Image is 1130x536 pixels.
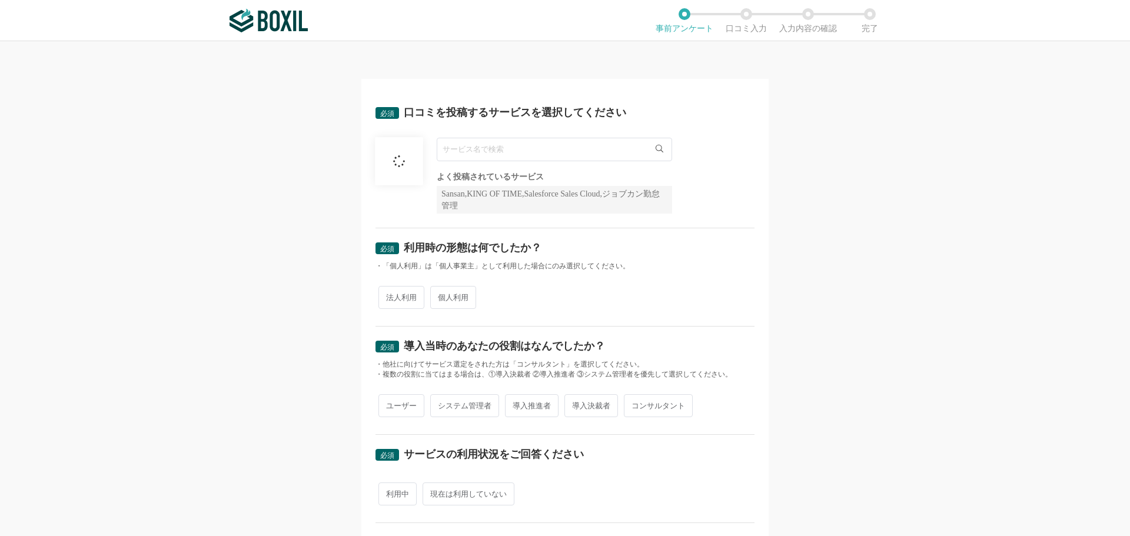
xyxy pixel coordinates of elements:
li: 口コミ入力 [715,8,777,33]
div: よく投稿されているサービス [437,173,672,181]
span: 導入推進者 [505,394,559,417]
input: サービス名で検索 [437,138,672,161]
li: 入力内容の確認 [777,8,839,33]
span: 必須 [380,451,394,460]
span: システム管理者 [430,394,499,417]
span: コンサルタント [624,394,693,417]
span: 必須 [380,343,394,351]
div: 利用時の形態は何でしたか？ [404,242,541,253]
li: 完了 [839,8,900,33]
span: ユーザー [378,394,424,417]
span: 利用中 [378,482,417,505]
div: Sansan,KING OF TIME,Salesforce Sales Cloud,ジョブカン勤怠管理 [437,186,672,214]
div: 口コミを投稿するサービスを選択してください [404,107,626,118]
li: 事前アンケート [653,8,715,33]
span: 法人利用 [378,286,424,309]
div: サービスの利用状況をご回答ください [404,449,584,460]
div: ・複数の役割に当てはまる場合は、①導入決裁者 ②導入推進者 ③システム管理者を優先して選択してください。 [375,369,755,379]
img: ボクシルSaaS_ロゴ [230,9,308,32]
div: ・他社に向けてサービス選定をされた方は「コンサルタント」を選択してください。 [375,359,755,369]
div: ・「個人利用」は「個人事業主」として利用した場合にのみ選択してください。 [375,261,755,271]
span: 導入決裁者 [564,394,618,417]
span: 必須 [380,109,394,118]
span: 現在は利用していない [423,482,514,505]
div: 導入当時のあなたの役割はなんでしたか？ [404,341,605,351]
span: 必須 [380,245,394,253]
span: 個人利用 [430,286,476,309]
